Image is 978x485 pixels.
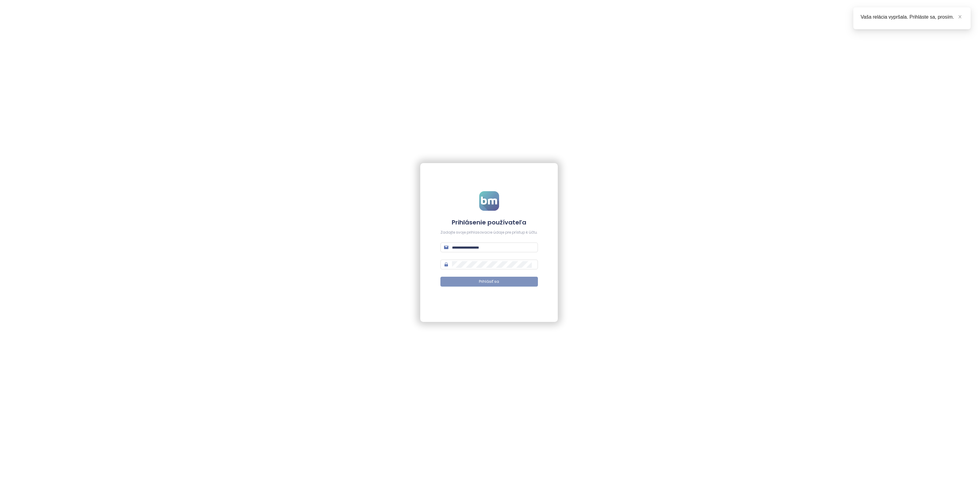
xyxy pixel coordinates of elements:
span: lock [444,262,448,267]
div: Vaša relácia vypršala. Prihláste sa, prosím. [861,13,963,21]
div: Zadajte svoje prihlasovacie údaje pre prístup k účtu. [440,230,538,235]
span: Prihlásiť sa [479,279,499,285]
span: close [958,15,962,19]
img: logo [479,191,499,211]
button: Prihlásiť sa [440,277,538,286]
h4: Prihlásenie používateľa [440,218,538,227]
span: mail [444,245,448,250]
